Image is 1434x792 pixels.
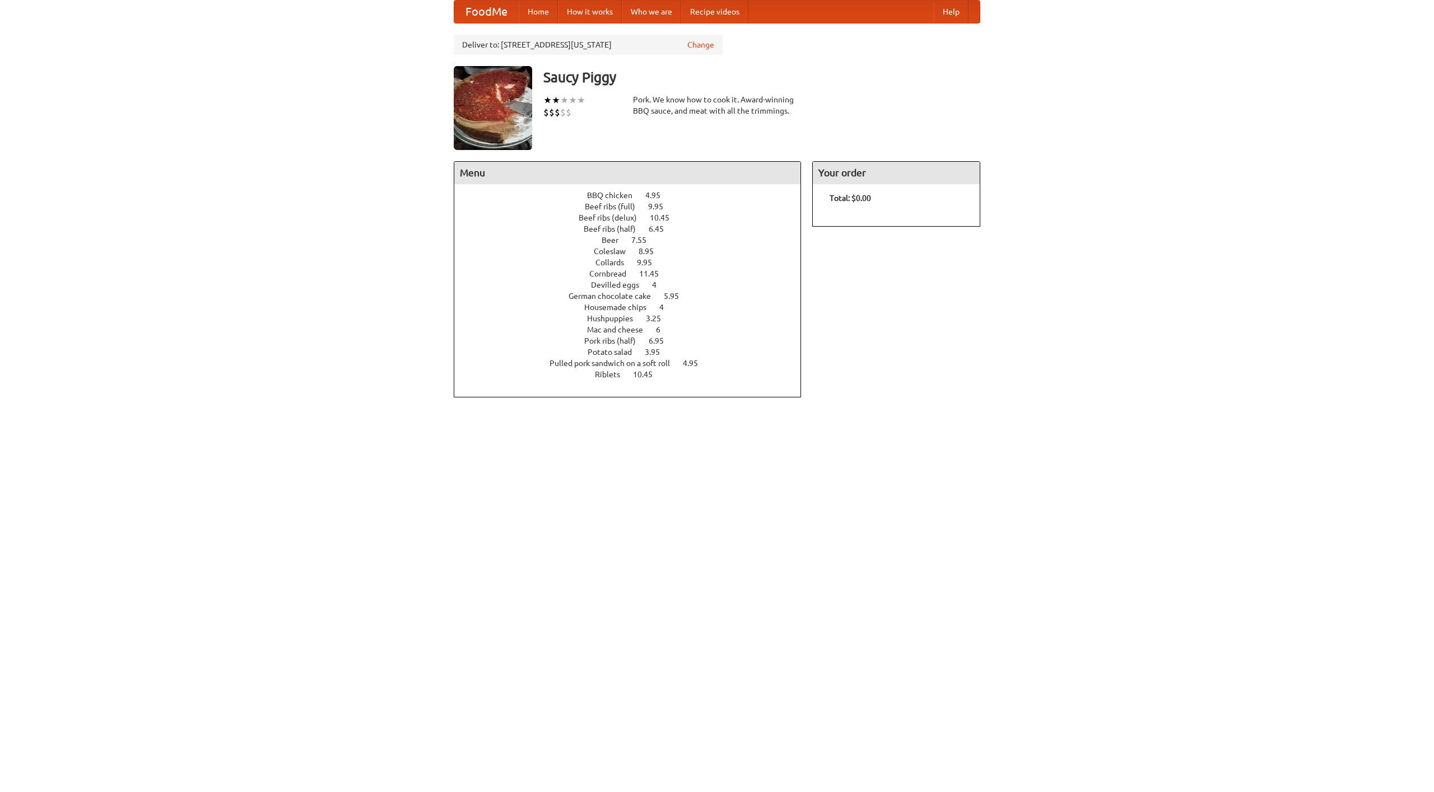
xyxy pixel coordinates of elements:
a: FoodMe [454,1,519,23]
li: ★ [552,94,560,106]
a: Mac and cheese 6 [587,325,681,334]
span: Beef ribs (delux) [579,213,648,222]
span: 6.95 [649,336,675,345]
a: Housemade chips 4 [584,303,685,312]
a: Change [687,39,714,50]
span: Coleslaw [594,247,637,256]
a: Coleslaw 8.95 [594,247,674,256]
b: Total: $0.00 [830,194,871,203]
span: 5.95 [664,292,690,301]
div: Deliver to: [STREET_ADDRESS][US_STATE] [454,35,723,55]
img: angular.jpg [454,66,532,150]
span: Pork ribs (half) [584,336,647,345]
a: Recipe videos [681,1,748,23]
span: BBQ chicken [587,191,644,200]
a: Devilled eggs 4 [591,280,677,289]
a: German chocolate cake 5.95 [569,292,700,301]
a: Who we are [622,1,681,23]
a: Collards 9.95 [595,258,673,267]
span: 4.95 [683,359,709,368]
span: 4 [659,303,675,312]
a: Beef ribs (half) 6.45 [584,224,685,233]
span: 4.95 [645,191,672,200]
li: $ [555,106,560,119]
a: Beef ribs (delux) 10.45 [579,213,690,222]
span: 9.95 [648,202,674,211]
span: Mac and cheese [587,325,654,334]
span: Pulled pork sandwich on a soft roll [550,359,681,368]
h4: Your order [813,162,980,184]
span: German chocolate cake [569,292,662,301]
a: Hushpuppies 3.25 [587,314,682,323]
li: $ [560,106,566,119]
div: Pork. We know how to cook it. Award-winning BBQ sauce, and meat with all the trimmings. [633,94,801,116]
span: Devilled eggs [591,280,650,289]
span: Potato salad [588,348,643,357]
li: ★ [569,94,577,106]
a: Pork ribs (half) 6.95 [584,336,685,345]
span: 11.45 [639,269,670,278]
li: ★ [560,94,569,106]
span: 10.45 [633,370,664,379]
h4: Menu [454,162,800,184]
span: Riblets [595,370,631,379]
a: Pulled pork sandwich on a soft roll 4.95 [550,359,719,368]
span: Beef ribs (half) [584,224,647,233]
a: Beer 7.55 [602,236,667,245]
a: Help [934,1,969,23]
span: Hushpuppies [587,314,644,323]
h3: Saucy Piggy [543,66,980,88]
span: Beef ribs (full) [585,202,646,211]
a: How it works [558,1,622,23]
li: ★ [577,94,585,106]
span: 9.95 [637,258,663,267]
span: 7.55 [631,236,658,245]
a: Home [519,1,558,23]
span: Cornbread [589,269,637,278]
li: ★ [543,94,552,106]
a: Potato salad 3.95 [588,348,681,357]
a: Cornbread 11.45 [589,269,679,278]
a: BBQ chicken 4.95 [587,191,681,200]
span: 6 [656,325,672,334]
a: Beef ribs (full) 9.95 [585,202,684,211]
li: $ [543,106,549,119]
a: Riblets 10.45 [595,370,673,379]
span: 4 [652,280,668,289]
li: $ [566,106,571,119]
span: Beer [602,236,630,245]
span: 3.95 [645,348,671,357]
span: 8.95 [639,247,665,256]
li: $ [549,106,555,119]
span: Collards [595,258,635,267]
span: 10.45 [650,213,681,222]
span: Housemade chips [584,303,658,312]
span: 6.45 [649,224,675,233]
span: 3.25 [646,314,672,323]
